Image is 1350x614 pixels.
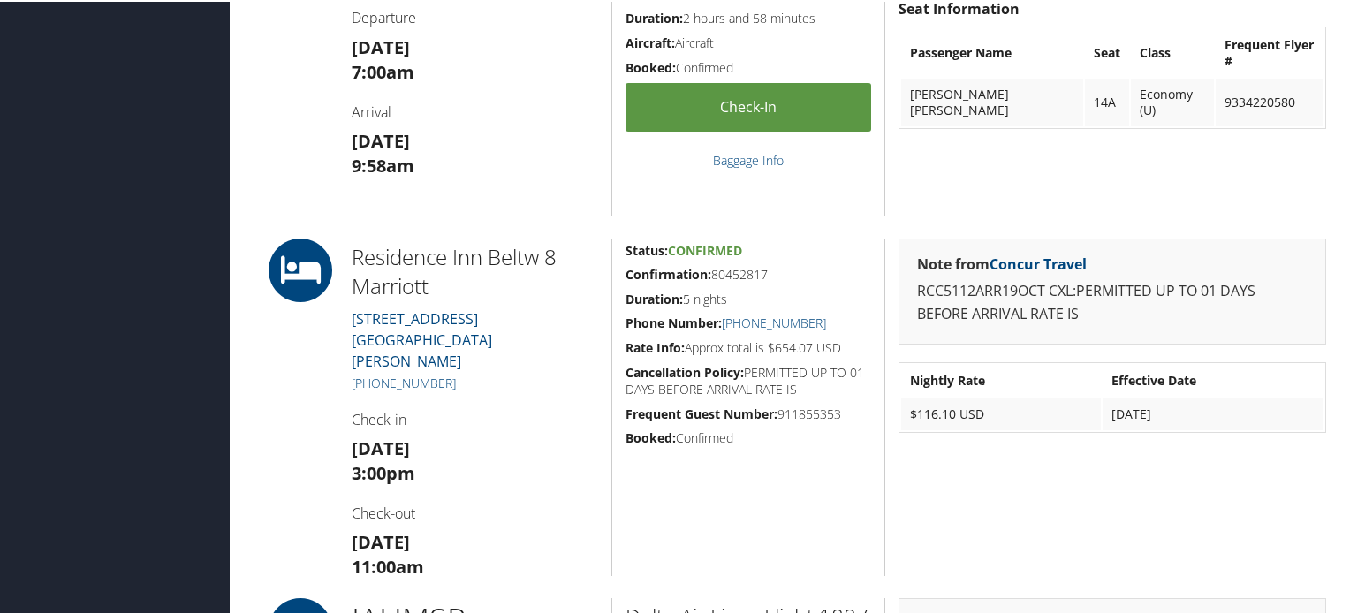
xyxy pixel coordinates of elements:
[626,8,871,26] h5: 2 hours and 58 minutes
[990,253,1087,272] a: Concur Travel
[668,240,742,257] span: Confirmed
[352,459,415,483] strong: 3:00pm
[352,101,598,120] h4: Arrival
[352,528,410,552] strong: [DATE]
[352,307,492,369] a: [STREET_ADDRESS][GEOGRAPHIC_DATA] [PERSON_NAME]
[352,6,598,26] h4: Departure
[352,435,410,459] strong: [DATE]
[626,428,871,445] h5: Confirmed
[1085,77,1129,125] td: 14A
[626,240,668,257] strong: Status:
[626,362,871,397] h5: PERMITTED UP TO 01 DAYS BEFORE ARRIVAL RATE IS
[626,289,871,307] h5: 5 nights
[626,404,777,421] strong: Frequent Guest Number:
[626,57,871,75] h5: Confirmed
[626,313,722,330] strong: Phone Number:
[352,34,410,57] strong: [DATE]
[352,240,598,299] h2: Residence Inn Beltw 8 Marriott
[352,152,414,176] strong: 9:58am
[1131,27,1214,75] th: Class
[626,264,871,282] h5: 80452817
[352,58,414,82] strong: 7:00am
[1131,77,1214,125] td: Economy (U)
[1085,27,1129,75] th: Seat
[1103,363,1323,395] th: Effective Date
[626,289,683,306] strong: Duration:
[626,404,871,421] h5: 911855353
[626,33,871,50] h5: Aircraft
[901,27,1083,75] th: Passenger Name
[626,337,685,354] strong: Rate Info:
[1103,397,1323,428] td: [DATE]
[626,264,711,281] strong: Confirmation:
[626,81,871,130] a: Check-in
[917,278,1308,323] p: RCC5112ARR19OCT CXL:PERMITTED UP TO 01 DAYS BEFORE ARRIVAL RATE IS
[626,362,744,379] strong: Cancellation Policy:
[352,373,456,390] a: [PHONE_NUMBER]
[626,33,675,49] strong: Aircraft:
[1216,77,1323,125] td: 9334220580
[626,57,676,74] strong: Booked:
[1216,27,1323,75] th: Frequent Flyer #
[901,363,1101,395] th: Nightly Rate
[626,428,676,444] strong: Booked:
[626,337,871,355] h5: Approx total is $654.07 USD
[917,253,1087,272] strong: Note from
[901,397,1101,428] td: $116.10 USD
[713,150,784,167] a: Baggage Info
[626,8,683,25] strong: Duration:
[352,553,424,577] strong: 11:00am
[352,502,598,521] h4: Check-out
[352,127,410,151] strong: [DATE]
[722,313,826,330] a: [PHONE_NUMBER]
[901,77,1083,125] td: [PERSON_NAME] [PERSON_NAME]
[352,408,598,428] h4: Check-in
